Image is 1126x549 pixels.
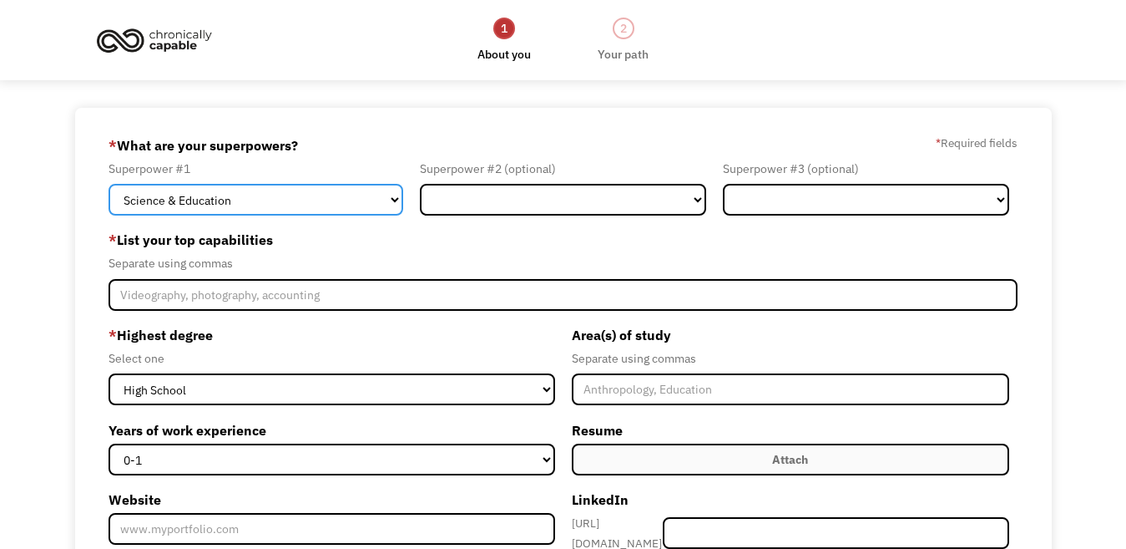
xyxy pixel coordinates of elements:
[109,322,555,348] label: Highest degree
[109,132,298,159] label: What are your superpowers?
[572,374,1010,405] input: Anthropology, Education
[109,513,555,545] input: www.myportfolio.com
[477,44,531,64] div: About you
[723,159,1009,179] div: Superpower #3 (optional)
[572,417,1010,444] label: Resume
[493,18,515,39] div: 1
[572,444,1010,475] label: Attach
[598,44,649,64] div: Your path
[572,348,1010,369] div: Separate using commas
[109,253,1017,273] div: Separate using commas
[572,486,1010,513] label: LinkedIn
[109,486,555,513] label: Website
[109,417,555,444] label: Years of work experience
[772,450,808,470] div: Attach
[92,22,217,58] img: Chronically Capable logo
[109,348,555,369] div: Select one
[477,16,531,64] a: 1About you
[109,226,1017,253] label: List your top capabilities
[613,18,634,39] div: 2
[936,133,1017,153] label: Required fields
[420,159,706,179] div: Superpower #2 (optional)
[572,322,1010,348] label: Area(s) of study
[109,159,403,179] div: Superpower #1
[109,279,1017,311] input: Videography, photography, accounting
[598,16,649,64] a: 2Your path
